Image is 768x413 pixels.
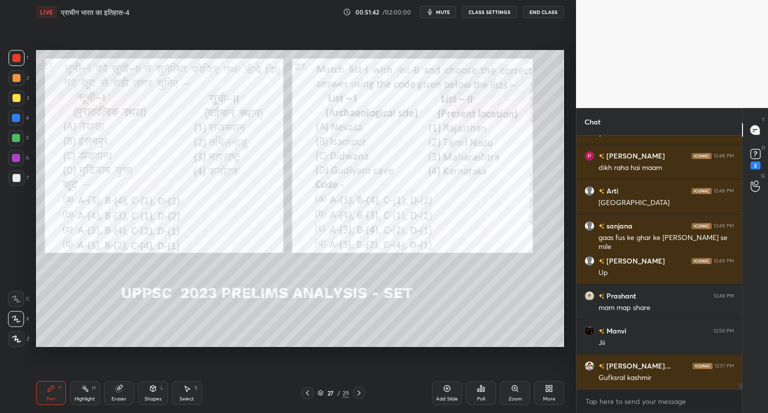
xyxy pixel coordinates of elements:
[598,373,734,383] div: Gufksral kashmir
[58,385,61,390] div: P
[713,153,734,159] div: 12:48 PM
[691,223,711,229] img: iconic-dark.1390631f.png
[523,6,564,18] button: End Class
[8,130,29,146] div: 5
[160,385,163,390] div: L
[584,326,594,336] img: 3
[604,360,671,371] h6: [PERSON_NAME]...
[8,110,29,126] div: 4
[436,396,458,401] div: Add Slide
[8,311,29,327] div: X
[598,188,604,194] img: no-rating-badge.077c3623.svg
[61,7,129,17] h4: प्राचीन भारत का इतिहास-4
[762,116,765,123] p: T
[604,255,665,266] h6: [PERSON_NAME]
[598,303,734,313] div: mam map share
[8,331,29,347] div: Z
[604,150,665,161] h6: [PERSON_NAME]
[420,6,456,18] button: mute
[584,151,594,161] img: 3
[713,258,734,264] div: 12:49 PM
[337,390,340,396] div: /
[8,90,29,106] div: 3
[713,293,734,299] div: 12:49 PM
[179,396,194,401] div: Select
[604,185,618,196] h6: Arti
[598,328,604,334] img: no-rating-badge.077c3623.svg
[8,70,29,86] div: 2
[508,396,522,401] div: Zoom
[598,233,734,252] div: gaas fus ke ghar ke [PERSON_NAME] se mile
[584,186,594,196] img: default.png
[691,258,711,264] img: iconic-dark.1390631f.png
[8,170,29,186] div: 7
[604,290,636,301] h6: Prashant
[713,188,734,194] div: 12:48 PM
[74,396,95,401] div: Highlight
[462,6,517,18] button: CLASS SETTINGS
[750,161,760,169] div: 2
[761,144,765,151] p: D
[543,396,555,401] div: More
[692,363,712,369] img: iconic-dark.1390631f.png
[576,135,742,389] div: grid
[598,153,604,159] img: no-rating-badge.077c3623.svg
[713,223,734,229] div: 12:49 PM
[436,8,450,15] span: mute
[584,361,594,371] img: 30793a0b3b50455392dab8e16a4ea39d.jpg
[691,153,711,159] img: iconic-dark.1390631f.png
[8,291,29,307] div: C
[584,221,594,231] img: default.png
[714,363,734,369] div: 12:51 PM
[8,150,29,166] div: 6
[8,50,28,66] div: 1
[598,258,604,264] img: no-rating-badge.077c3623.svg
[604,325,626,336] h6: Manvi
[761,172,765,179] p: G
[598,293,604,299] img: no-rating-badge.077c3623.svg
[46,396,55,401] div: Pen
[92,385,95,390] div: H
[598,338,734,348] div: Jii
[691,188,711,194] img: iconic-dark.1390631f.png
[598,198,734,208] div: [GEOGRAPHIC_DATA]
[604,220,632,231] h6: sanjana
[144,396,161,401] div: Shapes
[194,385,197,390] div: S
[584,291,594,301] img: 3
[477,396,485,401] div: Poll
[584,256,594,266] img: default.png
[576,108,608,135] p: Chat
[111,396,126,401] div: Eraser
[598,223,604,229] img: no-rating-badge.077c3623.svg
[342,388,349,397] div: 29
[713,328,734,334] div: 12:50 PM
[598,268,734,278] div: Up
[598,363,604,369] img: no-rating-badge.077c3623.svg
[36,6,57,18] div: LIVE
[325,390,335,396] div: 27
[598,163,734,173] div: dikh raha hai maam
